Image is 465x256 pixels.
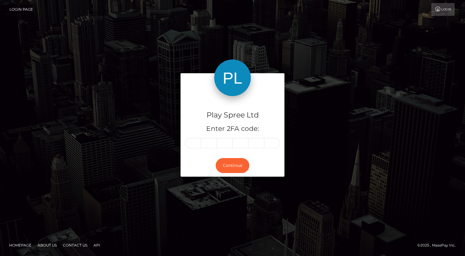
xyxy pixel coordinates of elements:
h5: Enter 2FA code: [185,124,280,134]
a: Login [431,3,455,16]
a: Contact Us [60,240,90,250]
a: About Us [35,240,59,250]
img: Play Spree Ltd [214,59,251,96]
button: Continue [216,158,249,173]
a: Homepage [7,240,34,250]
a: API [91,240,103,250]
div: © 2025 , MassPay Inc. [417,242,460,249]
h4: Play Spree Ltd [185,110,280,121]
a: Login Page [9,3,33,16]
